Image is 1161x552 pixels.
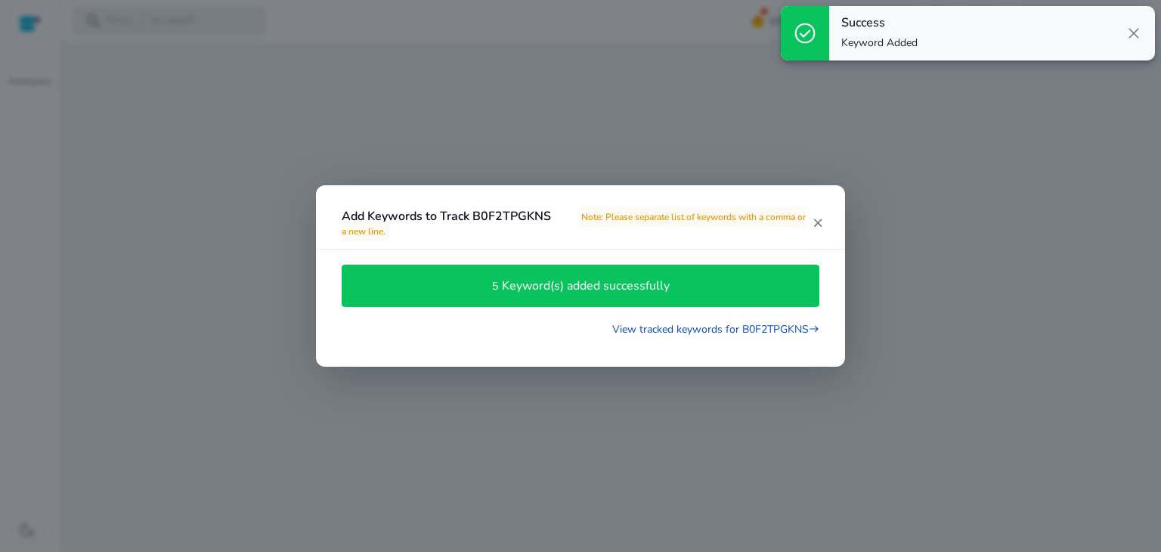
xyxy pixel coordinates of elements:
span: check_circle [793,21,817,45]
h4: Success [841,16,918,30]
span: close [1125,24,1143,42]
span: Note: Please separate list of keywords with a comma or a new line. [342,207,806,241]
p: Keyword Added [841,36,918,51]
mat-icon: east [809,321,819,337]
h4: Add Keywords to Track B0F2TPGKNS [342,209,812,238]
a: View tracked keywords for B0F2TPGKNS [612,320,819,337]
p: 5 [492,278,502,294]
mat-icon: close [812,216,824,230]
h4: Keyword(s) added successfully [502,279,670,293]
